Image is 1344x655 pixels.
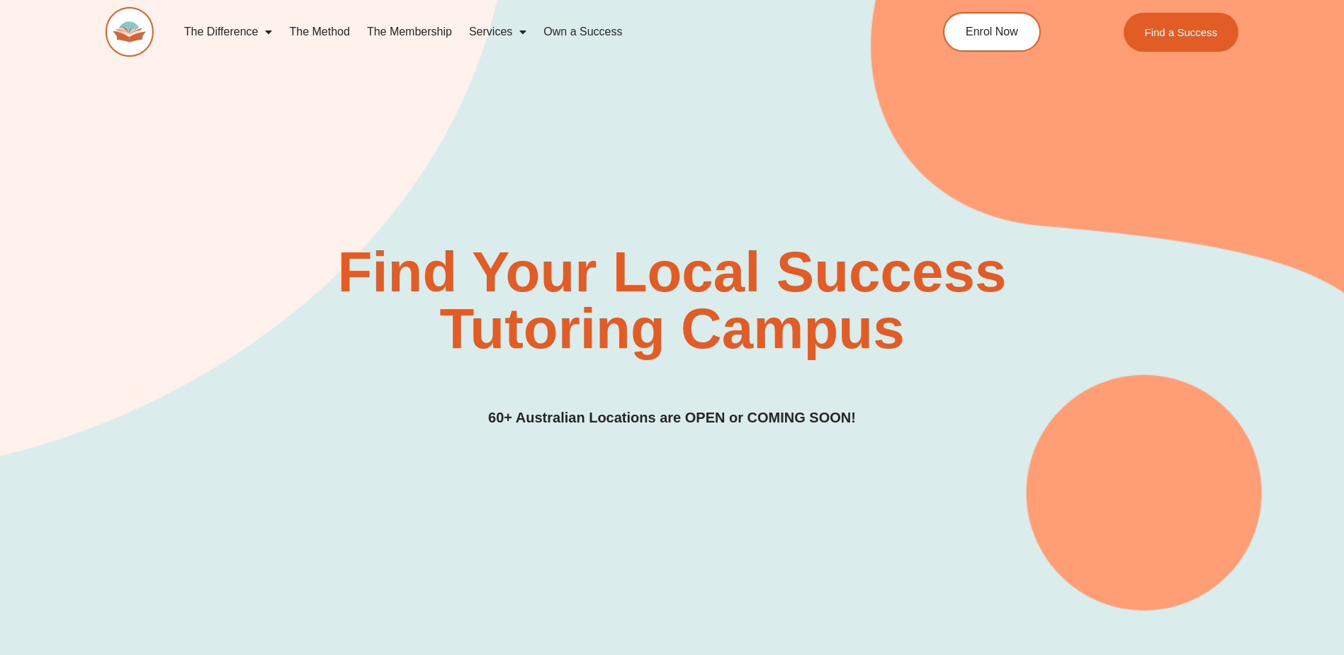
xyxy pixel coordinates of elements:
[943,12,1041,52] a: Enrol Now
[535,16,631,48] a: Own a Success
[461,16,535,48] a: Services
[488,407,856,429] h3: 60+ Australian Locations are OPEN or COMING SOON!
[358,16,461,48] a: The Membership
[176,16,879,48] nav: Menu
[176,16,281,48] a: The Difference
[281,16,358,48] a: The Method
[225,244,1120,357] h2: Find Your Local Success Tutoring Campus
[1124,13,1239,52] a: Find a Success
[1145,27,1218,38] span: Find a Success
[966,26,1018,38] span: Enrol Now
